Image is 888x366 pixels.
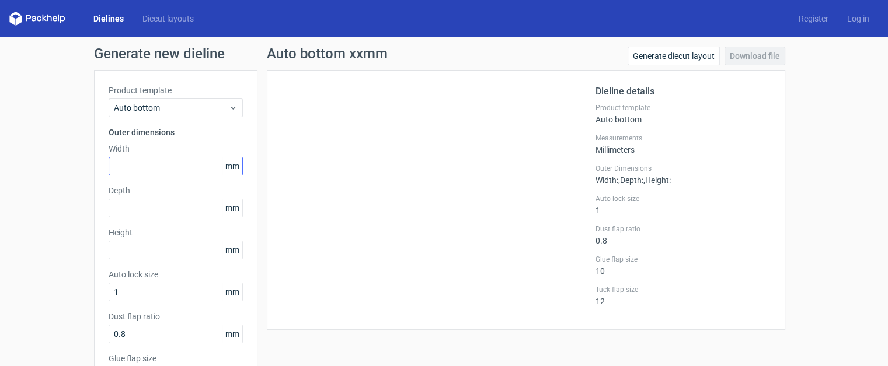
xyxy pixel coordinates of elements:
[109,185,243,196] label: Depth
[596,164,771,173] label: Outer Dimensions
[94,47,795,61] h1: Generate new dieline
[596,285,771,294] label: Tuck flap size
[84,13,133,24] a: Dielines
[596,255,771,276] div: 10
[222,157,242,175] span: mm
[596,133,771,154] div: Millimeters
[643,175,671,185] span: , Height :
[109,143,243,154] label: Width
[596,224,771,234] label: Dust flap ratio
[114,102,229,114] span: Auto bottom
[222,325,242,343] span: mm
[222,199,242,217] span: mm
[222,241,242,259] span: mm
[838,13,879,24] a: Log in
[789,13,838,24] a: Register
[109,311,243,322] label: Dust flap ratio
[596,285,771,306] div: 12
[109,85,243,96] label: Product template
[596,194,771,215] div: 1
[109,227,243,238] label: Height
[596,133,771,143] label: Measurements
[596,85,771,98] h2: Dieline details
[596,224,771,245] div: 0.8
[628,47,720,65] a: Generate diecut layout
[596,103,771,124] div: Auto bottom
[596,194,771,203] label: Auto lock size
[596,175,618,185] span: Width :
[133,13,203,24] a: Diecut layouts
[618,175,643,185] span: , Depth :
[109,353,243,364] label: Glue flap size
[596,103,771,112] label: Product template
[596,255,771,264] label: Glue flap size
[109,269,243,280] label: Auto lock size
[222,283,242,301] span: mm
[109,126,243,138] h3: Outer dimensions
[267,47,388,61] h1: Auto bottom xxmm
